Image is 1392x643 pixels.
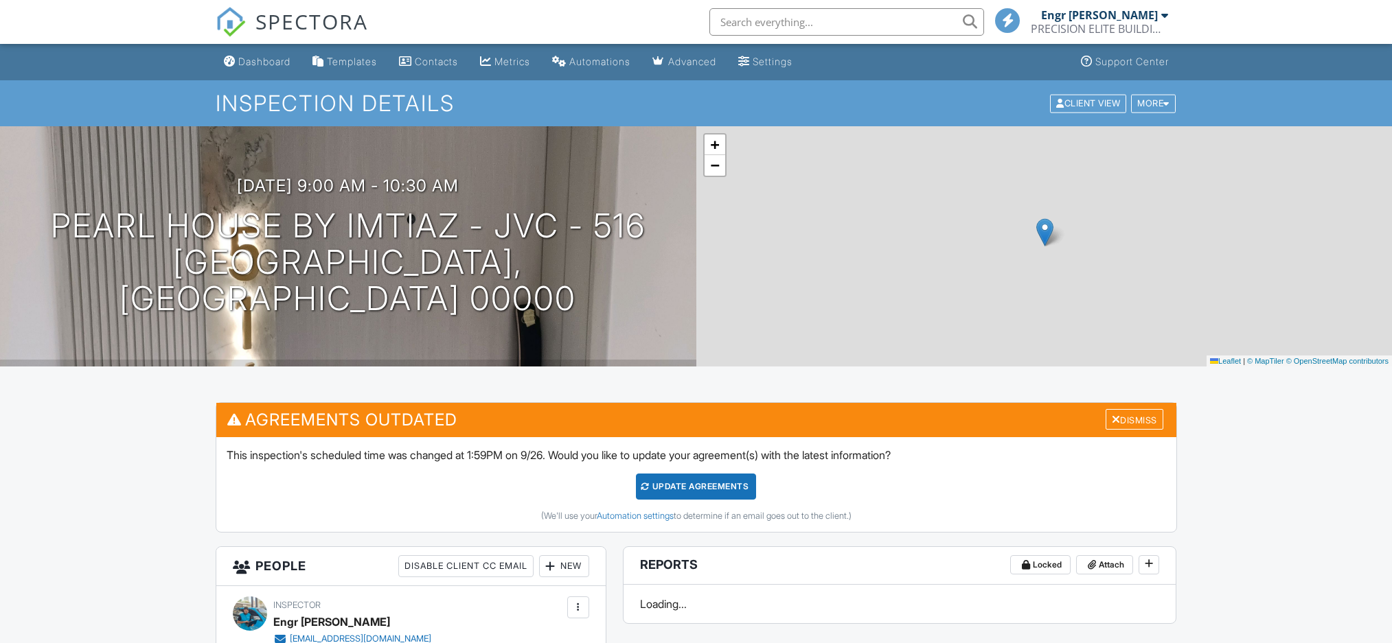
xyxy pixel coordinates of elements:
a: Zoom in [705,135,725,155]
a: Automation settings [597,511,674,521]
div: Disable Client CC Email [398,555,534,577]
div: Support Center [1095,56,1169,67]
div: PRECISION ELITE BUILDING INSPECTION SERVICES L.L.C [1031,22,1168,36]
span: | [1243,357,1245,365]
div: Advanced [668,56,716,67]
a: Support Center [1075,49,1174,75]
input: Search everything... [709,8,984,36]
span: + [710,136,719,153]
img: Marker [1036,218,1053,246]
div: Update Agreements [636,474,756,500]
div: Contacts [415,56,458,67]
h1: Pearl House By Imtiaz - JVC - 516 [GEOGRAPHIC_DATA], [GEOGRAPHIC_DATA] 00000 [22,208,674,316]
div: Automations [569,56,630,67]
a: Advanced [647,49,722,75]
div: Dismiss [1106,409,1163,430]
span: SPECTORA [255,7,368,36]
h3: People [216,547,606,586]
a: Zoom out [705,155,725,176]
div: More [1131,94,1176,113]
div: Engr [PERSON_NAME] [1041,8,1158,22]
div: Client View [1050,94,1126,113]
h1: Inspection Details [216,91,1177,115]
a: Automations (Basic) [547,49,636,75]
span: Inspector [273,600,321,610]
a: SPECTORA [216,19,368,47]
div: New [539,555,589,577]
h3: [DATE] 9:00 am - 10:30 am [237,176,459,195]
a: Templates [307,49,383,75]
a: Dashboard [218,49,296,75]
a: © OpenStreetMap contributors [1286,357,1389,365]
div: (We'll use your to determine if an email goes out to the client.) [227,511,1166,522]
div: This inspection's scheduled time was changed at 1:59PM on 9/26. Would you like to update your agr... [216,437,1176,532]
a: Client View [1049,97,1130,108]
a: Leaflet [1210,357,1241,365]
span: − [710,156,719,174]
div: Dashboard [238,56,290,67]
img: The Best Home Inspection Software - Spectora [216,7,246,37]
a: Metrics [475,49,536,75]
div: Settings [753,56,792,67]
div: Engr [PERSON_NAME] [273,611,390,632]
a: Contacts [393,49,464,75]
div: Templates [327,56,377,67]
div: Metrics [494,56,530,67]
a: Settings [733,49,798,75]
h3: Agreements Outdated [216,403,1176,436]
a: © MapTiler [1247,357,1284,365]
